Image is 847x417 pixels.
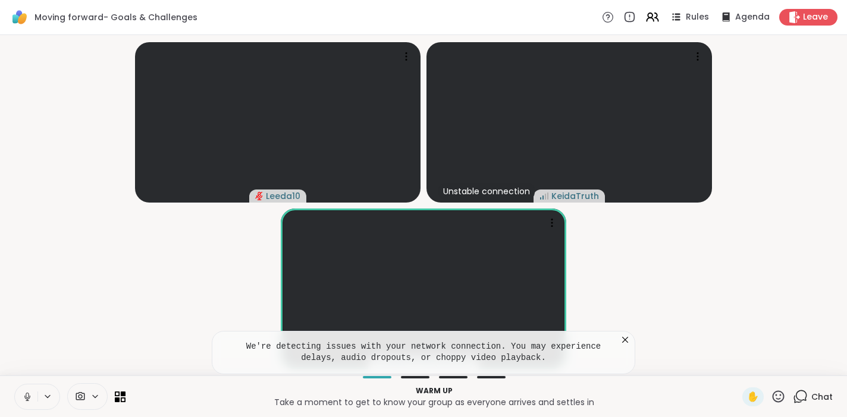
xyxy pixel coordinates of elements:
[438,183,535,200] div: Unstable connection
[551,190,599,202] span: KeidaTruth
[133,396,735,408] p: Take a moment to get to know your group as everyone arrives and settles in
[811,391,833,403] span: Chat
[10,7,30,27] img: ShareWell Logomark
[34,11,197,23] span: Moving forward- Goals & Challenges
[266,190,300,202] span: Leeda10
[133,386,735,396] p: Warm up
[747,390,759,404] span: ✋
[735,11,770,23] span: Agenda
[255,192,263,200] span: audio-muted
[803,11,828,23] span: Leave
[686,11,709,23] span: Rules
[227,341,620,364] pre: We're detecting issues with your network connection. You may experience delays, audio dropouts, o...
